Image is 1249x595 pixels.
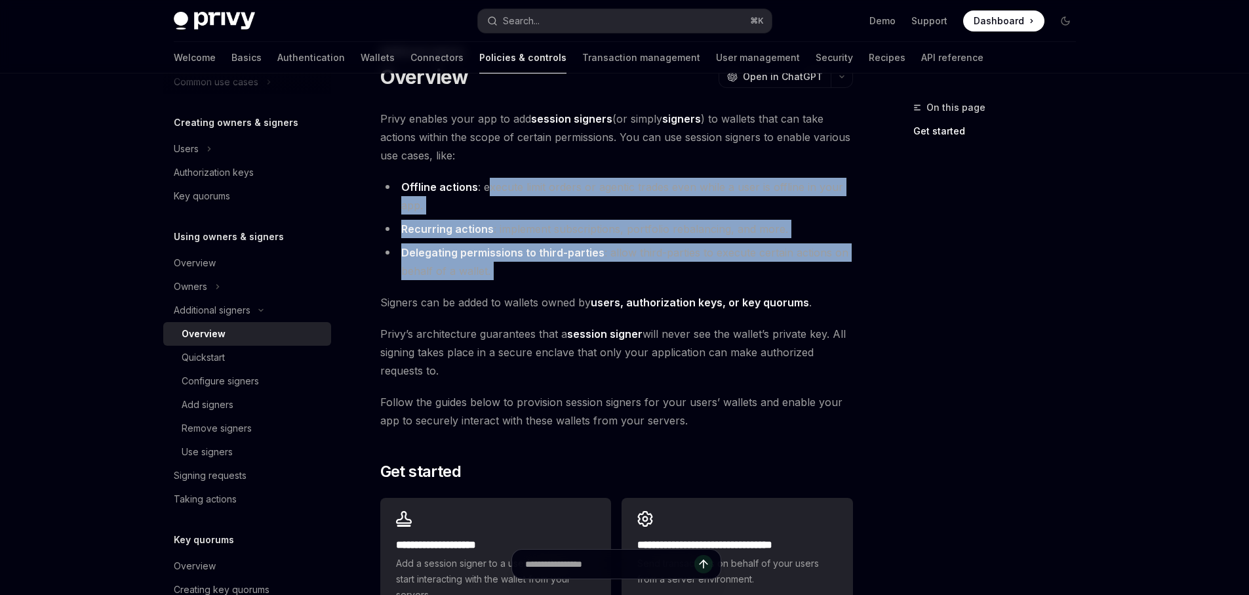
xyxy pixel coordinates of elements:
[380,325,853,380] span: Privy’s architecture guarantees that a will never see the wallet’s private key. All signing takes...
[869,42,905,73] a: Recipes
[163,298,331,322] button: Toggle Additional signers section
[182,397,233,413] div: Add signers
[1055,10,1076,31] button: Toggle dark mode
[174,141,199,157] div: Users
[401,246,605,259] strong: Delegating permissions to third-parties
[174,302,250,318] div: Additional signers
[174,229,284,245] h5: Using owners & signers
[163,440,331,464] a: Use signers
[163,393,331,417] a: Add signers
[163,275,331,298] button: Toggle Owners section
[277,42,345,73] a: Authentication
[869,14,896,28] a: Demo
[926,100,985,115] span: On this page
[963,10,1044,31] a: Dashboard
[401,222,494,236] strong: Recurring actions
[163,487,331,511] a: Taking actions
[174,279,207,295] div: Owners
[913,121,1086,142] a: Get started
[591,296,809,310] a: users, authorization keys, or key quorums
[750,16,764,26] span: ⌘ K
[174,468,247,483] div: Signing requests
[174,255,216,271] div: Overview
[163,417,331,440] a: Remove signers
[478,9,772,33] button: Open search
[163,369,331,393] a: Configure signers
[479,42,566,73] a: Policies & controls
[182,326,226,342] div: Overview
[380,393,853,430] span: Follow the guides below to provision session signers for your users’ wallets and enable your app ...
[174,532,234,548] h5: Key quorums
[182,350,225,365] div: Quickstart
[163,251,331,275] a: Overview
[503,13,540,29] div: Search...
[163,137,331,161] button: Toggle Users section
[380,110,853,165] span: Privy enables your app to add (or simply ) to wallets that can take actions within the scope of c...
[174,491,237,507] div: Taking actions
[174,42,216,73] a: Welcome
[380,461,461,482] span: Get started
[719,66,831,88] button: Open in ChatGPT
[231,42,262,73] a: Basics
[401,180,478,194] strong: Offline actions
[816,42,853,73] a: Security
[694,555,713,573] button: Send message
[182,421,252,436] div: Remove signers
[163,161,331,184] a: Authorization keys
[531,112,612,125] strong: session signers
[174,12,255,30] img: dark logo
[182,373,259,389] div: Configure signers
[182,444,233,460] div: Use signers
[410,42,464,73] a: Connectors
[380,65,469,89] h1: Overview
[380,220,853,238] li: : implement subscriptions, portfolio rebalancing, and more.
[921,42,983,73] a: API reference
[974,14,1024,28] span: Dashboard
[163,464,331,487] a: Signing requests
[380,293,853,312] span: Signers can be added to wallets owned by .
[911,14,947,28] a: Support
[582,42,700,73] a: Transaction management
[163,322,331,346] a: Overview
[380,243,853,280] li: : allow third-parties to execute certain actions on behalf of a wallet.
[361,42,395,73] a: Wallets
[174,115,298,131] h5: Creating owners & signers
[743,70,823,83] span: Open in ChatGPT
[174,165,254,180] div: Authorization keys
[163,346,331,369] a: Quickstart
[567,327,643,340] strong: session signer
[716,42,800,73] a: User management
[174,558,216,574] div: Overview
[163,184,331,208] a: Key quorums
[174,188,230,204] div: Key quorums
[163,554,331,578] a: Overview
[525,550,694,579] input: Ask a question...
[380,178,853,215] li: : execute limit orders or agentic trades even while a user is offline in your app.
[662,112,701,125] strong: signers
